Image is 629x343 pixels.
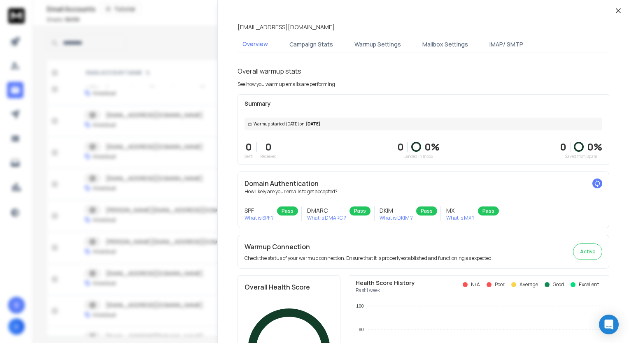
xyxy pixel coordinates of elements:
p: [EMAIL_ADDRESS][DOMAIN_NAME] [238,23,335,31]
p: What is MX ? [446,215,475,221]
button: Campaign Stats [284,35,338,53]
h3: SPF [245,206,274,215]
button: Mailbox Settings [417,35,473,53]
p: N/A [471,281,480,288]
h2: Overall Health Score [245,282,333,292]
p: Saved from Spam [560,153,602,160]
h2: Warmup Connection [245,242,493,252]
p: What is DMARC ? [307,215,346,221]
div: Pass [416,206,437,216]
span: Warmup started [DATE] on [254,121,304,127]
p: 0 [260,140,277,153]
p: Check the status of your warmup connection. Ensure that it is properly established and functionin... [245,255,493,262]
p: 0 % [587,140,602,153]
button: IMAP/ SMTP [485,35,528,53]
p: How likely are your emails to get accepted? [245,188,602,195]
div: Open Intercom Messenger [599,315,619,334]
p: 0 [245,140,253,153]
p: What is DKIM ? [380,215,413,221]
div: Pass [478,206,499,216]
p: Poor [495,281,505,288]
p: Average [520,281,538,288]
p: Good [553,281,564,288]
p: Landed in Inbox [397,153,440,160]
strong: 0 [560,140,566,153]
h1: Overall warmup stats [238,66,301,76]
h3: MX [446,206,475,215]
p: See how you warmup emails are performing [238,81,335,88]
h2: Domain Authentication [245,178,602,188]
div: Pass [277,206,298,216]
div: [DATE] [245,118,602,130]
p: 0 [397,140,404,153]
p: Received [260,153,277,160]
div: Pass [349,206,370,216]
button: Active [573,243,602,260]
p: Past 1 week [356,287,415,294]
p: Health Score History [356,279,415,287]
p: Summary [245,100,602,108]
h3: DMARC [307,206,346,215]
p: What is SPF ? [245,215,274,221]
button: Overview [238,35,273,54]
tspan: 100 [356,304,363,308]
button: Warmup Settings [349,35,406,53]
tspan: 80 [359,327,363,332]
p: Excellent [579,281,599,288]
p: Sent [245,153,253,160]
h3: DKIM [380,206,413,215]
p: 0 % [424,140,440,153]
